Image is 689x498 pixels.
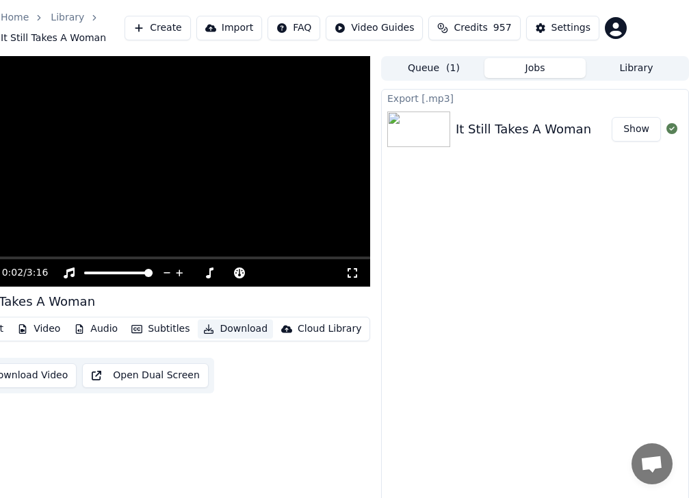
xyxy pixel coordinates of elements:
[198,319,273,339] button: Download
[126,319,195,339] button: Subtitles
[632,443,673,484] div: Open chat
[51,11,84,25] a: Library
[298,322,361,336] div: Cloud Library
[551,21,590,35] div: Settings
[82,363,209,388] button: Open Dual Screen
[268,16,320,40] button: FAQ
[196,16,262,40] button: Import
[12,319,66,339] button: Video
[428,16,520,40] button: Credits957
[1,11,29,25] a: Home
[383,58,484,78] button: Queue
[1,31,106,45] span: It Still Takes A Woman
[526,16,599,40] button: Settings
[454,21,487,35] span: Credits
[326,16,423,40] button: Video Guides
[446,62,460,75] span: ( 1 )
[484,58,586,78] button: Jobs
[382,90,688,106] div: Export [.mp3]
[68,319,123,339] button: Audio
[493,21,512,35] span: 957
[2,266,23,280] span: 0:02
[586,58,687,78] button: Library
[1,11,125,45] nav: breadcrumb
[125,16,191,40] button: Create
[2,266,35,280] div: /
[612,117,661,142] button: Show
[456,120,591,139] div: It Still Takes A Woman
[27,266,48,280] span: 3:16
